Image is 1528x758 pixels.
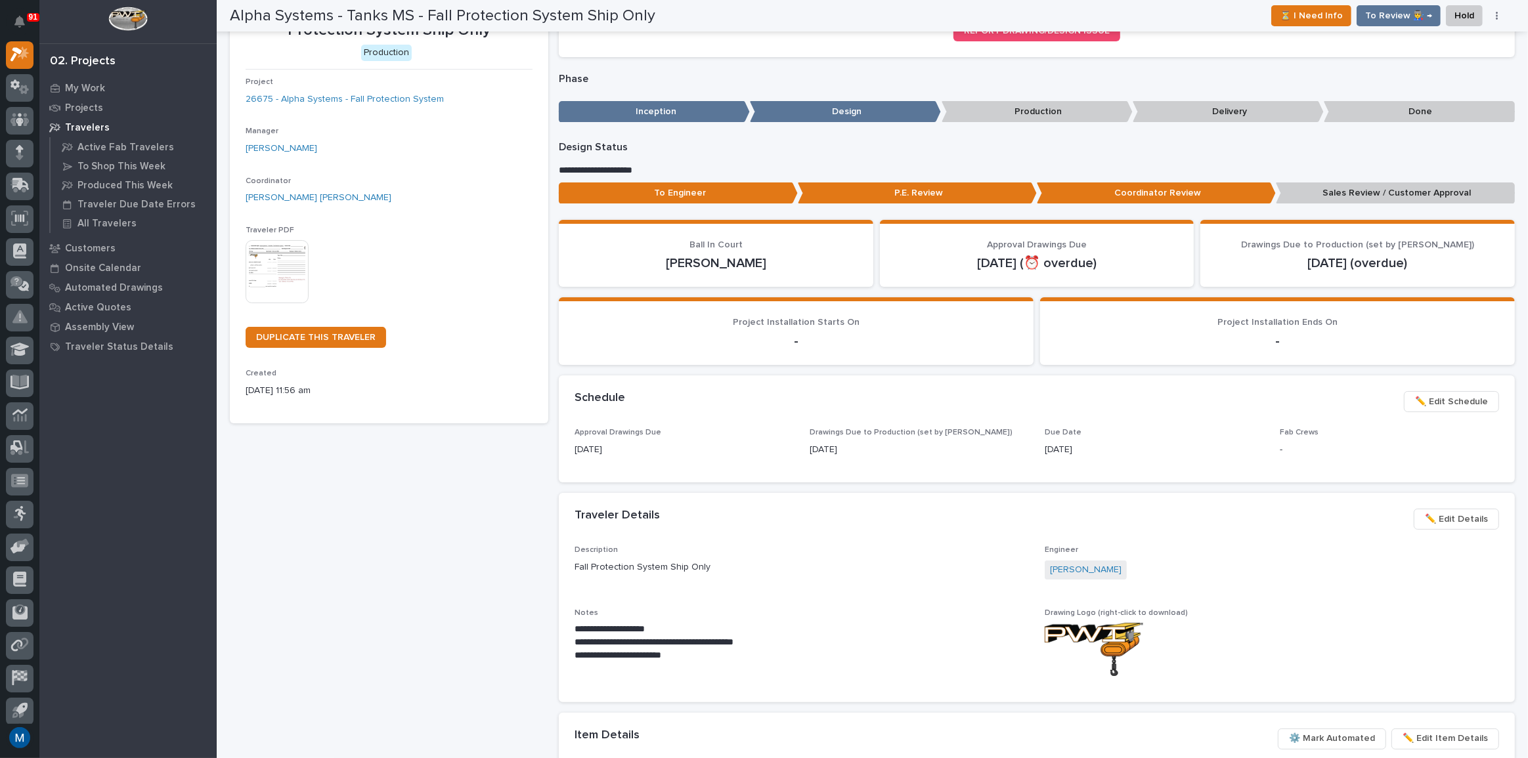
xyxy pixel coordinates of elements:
[6,724,33,751] button: users-avatar
[575,391,625,406] h2: Schedule
[50,54,116,69] div: 02. Projects
[230,7,655,26] h2: Alpha Systems - Tanks MS - Fall Protection System Ship Only
[1425,511,1488,527] span: ✏️ Edit Details
[689,240,743,249] span: Ball In Court
[1280,429,1319,436] span: Fab Crews
[39,317,217,337] a: Assembly View
[559,73,1515,85] p: Phase
[1357,5,1441,26] button: To Review 👨‍🏭 →
[39,278,217,297] a: Automated Drawings
[65,102,103,114] p: Projects
[1391,728,1499,749] button: ✏️ Edit Item Details
[65,263,141,274] p: Onsite Calendar
[77,161,165,173] p: To Shop This Week
[246,384,533,398] p: [DATE] 11:56 am
[1403,730,1488,746] span: ✏️ Edit Item Details
[1050,563,1122,577] a: [PERSON_NAME]
[1454,8,1474,24] span: Hold
[896,255,1179,271] p: [DATE] (⏰ overdue)
[51,157,217,175] a: To Shop This Week
[559,101,750,123] p: Inception
[1216,255,1499,271] p: [DATE] (overdue)
[77,180,173,192] p: Produced This Week
[77,199,196,211] p: Traveler Due Date Errors
[1133,101,1324,123] p: Delivery
[65,282,163,294] p: Automated Drawings
[1414,509,1499,530] button: ✏️ Edit Details
[1289,730,1375,746] span: ⚙️ Mark Automated
[750,101,941,123] p: Design
[108,7,147,31] img: Workspace Logo
[1280,8,1343,24] span: ⏳ I Need Info
[798,182,1037,204] p: P.E. Review
[575,443,794,457] p: [DATE]
[256,333,376,342] span: DUPLICATE THIS TRAVELER
[1217,318,1338,327] span: Project Installation Ends On
[361,45,412,61] div: Production
[39,258,217,278] a: Onsite Calendar
[987,240,1087,249] span: Approval Drawings Due
[1037,182,1276,204] p: Coordinator Review
[39,337,217,356] a: Traveler Status Details
[65,83,105,95] p: My Work
[246,78,273,86] span: Project
[39,297,217,317] a: Active Quotes
[246,226,294,234] span: Traveler PDF
[1276,182,1515,204] p: Sales Review / Customer Approval
[246,369,276,377] span: Created
[246,127,278,135] span: Manager
[39,238,217,258] a: Customers
[246,177,291,185] span: Coordinator
[246,191,391,205] a: [PERSON_NAME] [PERSON_NAME]
[1365,8,1432,24] span: To Review 👨‍🏭 →
[1446,5,1483,26] button: Hold
[51,176,217,194] a: Produced This Week
[575,255,858,271] p: [PERSON_NAME]
[65,243,116,255] p: Customers
[733,318,860,327] span: Project Installation Starts On
[575,728,640,743] h2: Item Details
[1056,333,1499,349] p: -
[1404,391,1499,412] button: ✏️ Edit Schedule
[575,333,1018,349] p: -
[559,182,798,204] p: To Engineer
[246,142,317,156] a: [PERSON_NAME]
[559,141,1515,154] p: Design Status
[39,78,217,98] a: My Work
[1045,623,1143,676] img: cOJpS2-Kq3J1e5Qwu3IoNvsw1pIQQllBvj7bOO8ejLM
[1278,728,1386,749] button: ⚙️ Mark Automated
[65,341,173,353] p: Traveler Status Details
[810,429,1013,436] span: Drawings Due to Production (set by [PERSON_NAME])
[77,142,174,154] p: Active Fab Travelers
[575,560,1029,574] p: Fall Protection System Ship Only
[246,327,386,348] a: DUPLICATE THIS TRAVELER
[575,509,660,523] h2: Traveler Details
[1271,5,1351,26] button: ⏳ I Need Info
[39,117,217,137] a: Travelers
[65,302,131,314] p: Active Quotes
[65,122,110,134] p: Travelers
[65,322,134,333] p: Assembly View
[810,443,1029,457] p: [DATE]
[39,98,217,117] a: Projects
[51,214,217,232] a: All Travelers
[16,16,33,37] div: Notifications91
[1280,443,1499,457] p: -
[77,218,137,230] p: All Travelers
[1045,546,1078,554] span: Engineer
[575,609,598,617] span: Notes
[246,93,444,106] a: 26675 - Alpha Systems - Fall Protection System
[6,8,33,35] button: Notifications
[1045,429,1081,436] span: Due Date
[575,546,618,554] span: Description
[1241,240,1474,249] span: Drawings Due to Production (set by [PERSON_NAME])
[29,12,37,22] p: 91
[942,101,1133,123] p: Production
[1045,443,1264,457] p: [DATE]
[575,429,661,436] span: Approval Drawings Due
[1045,609,1188,617] span: Drawing Logo (right-click to download)
[51,138,217,156] a: Active Fab Travelers
[51,195,217,213] a: Traveler Due Date Errors
[1324,101,1515,123] p: Done
[1415,394,1488,410] span: ✏️ Edit Schedule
